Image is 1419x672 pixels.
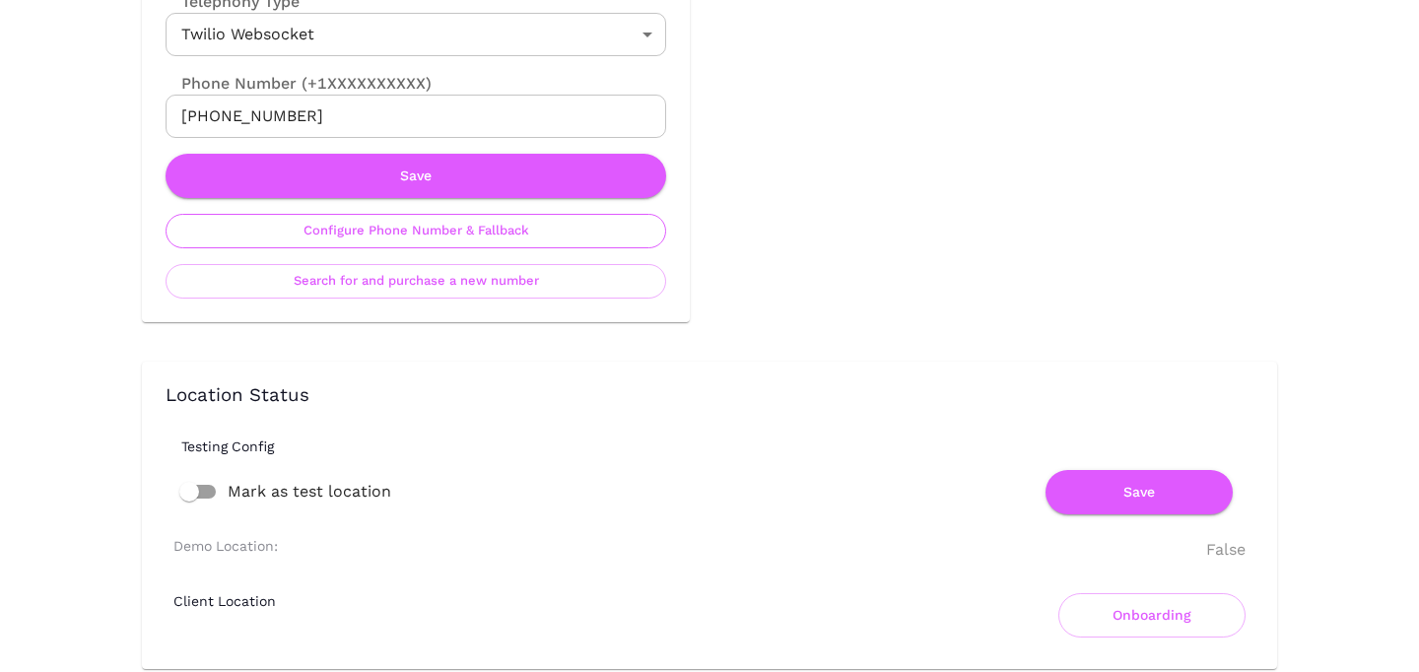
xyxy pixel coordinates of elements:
[166,385,1253,407] h3: Location Status
[173,538,278,554] h6: Demo Location:
[166,264,666,299] button: Search for and purchase a new number
[1058,593,1246,638] button: Onboarding
[228,480,391,504] span: Mark as test location
[1046,470,1233,514] button: Save
[1206,538,1246,562] div: False
[166,72,666,95] label: Phone Number (+1XXXXXXXXXX)
[166,13,666,56] div: Twilio Websocket
[166,154,666,198] button: Save
[181,438,1269,454] h6: Testing Config
[166,214,666,248] button: Configure Phone Number & Fallback
[173,593,276,609] h6: Client Location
